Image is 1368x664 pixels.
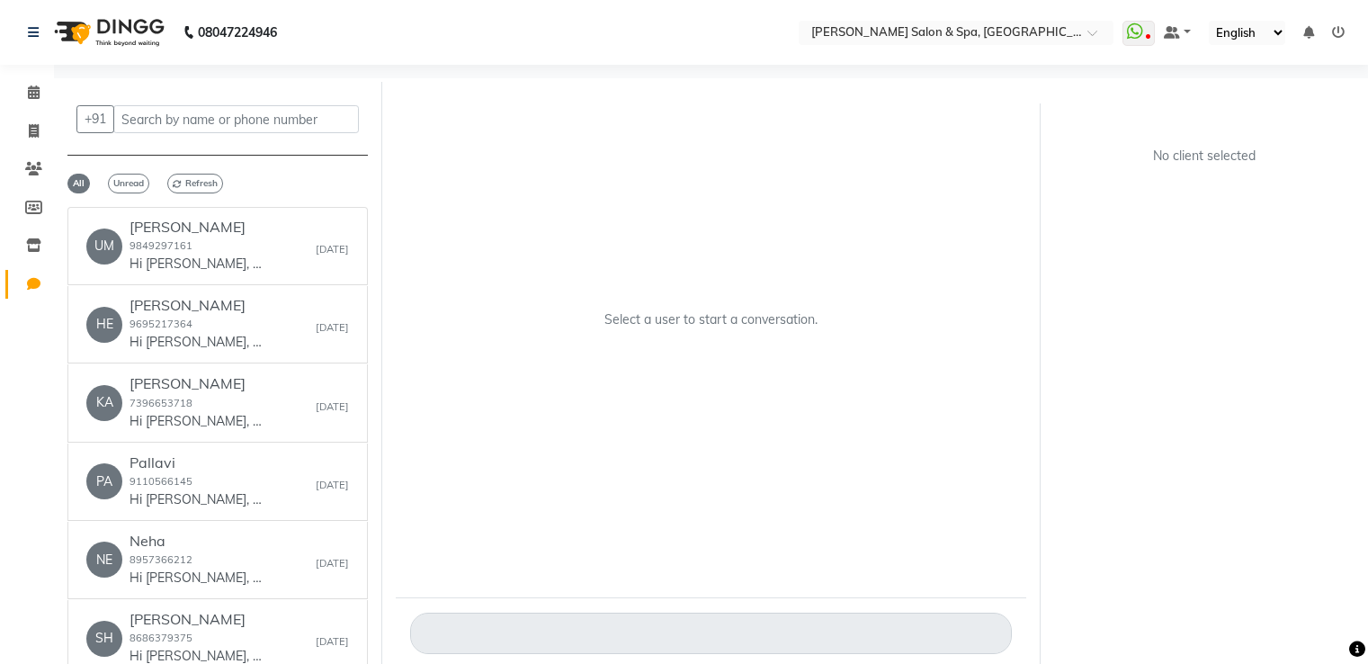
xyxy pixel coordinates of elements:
[604,310,818,329] p: Select a user to start a conversation.
[76,105,114,133] button: +91
[198,7,277,58] b: 08047224946
[86,463,122,499] div: PA
[130,255,264,274] p: Hi [PERSON_NAME], 👋 Your payment at [PERSON_NAME] Salon & Spa is confirmed! 💰 Amount: 50 🧾 Receip...
[130,375,264,392] h6: [PERSON_NAME]
[316,399,349,415] small: [DATE]
[316,242,349,257] small: [DATE]
[130,219,264,236] h6: [PERSON_NAME]
[86,385,122,421] div: KA
[130,490,264,509] p: Hi [PERSON_NAME], 👋 Your payment at [PERSON_NAME] Salon & Spa is confirmed! 💰 Amount: 550 🧾 Recei...
[130,333,264,352] p: Hi [PERSON_NAME], 👋 Your payment at [PERSON_NAME] Salon & Spa is confirmed! 💰 Amount: 60 🧾 Receip...
[316,320,349,336] small: [DATE]
[86,621,122,657] div: SH
[130,569,264,588] p: Hi [PERSON_NAME], 👋 Your payment at [PERSON_NAME] Salon & Spa is confirmed! 💰 Amount: 50 🧾 Receip...
[130,297,264,314] h6: [PERSON_NAME]
[316,634,349,650] small: [DATE]
[130,553,192,566] small: 8957366212
[1097,147,1311,166] div: No client selected
[130,533,264,550] h6: Neha
[130,239,192,252] small: 9849297161
[130,454,264,471] h6: Pallavi
[67,174,90,193] span: All
[130,475,192,488] small: 9110566145
[130,632,192,644] small: 8686379375
[316,556,349,571] small: [DATE]
[113,105,359,133] input: Search by name or phone number
[46,7,169,58] img: logo
[86,307,122,343] div: HE
[167,174,223,193] span: Refresh
[130,412,264,431] p: Hi [PERSON_NAME], 👋 Your payment at [PERSON_NAME] Salon & Spa is confirmed! 💰 Amount: 60 🧾 Receip...
[86,542,122,578] div: NE
[130,397,192,409] small: 7396653718
[316,478,349,493] small: [DATE]
[108,174,149,193] span: Unread
[130,611,264,628] h6: [PERSON_NAME]
[86,229,122,265] div: UM
[130,318,192,330] small: 9695217364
